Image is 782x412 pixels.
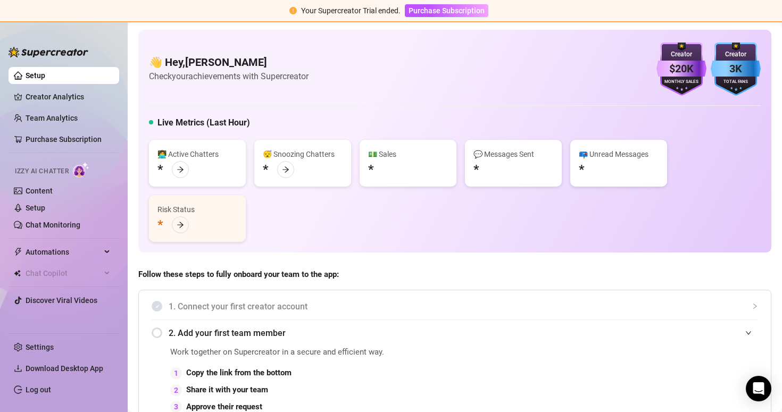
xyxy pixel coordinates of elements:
[170,367,182,379] div: 1
[177,221,184,229] span: arrow-right
[409,6,485,15] span: Purchase Subscription
[152,320,758,346] div: 2. Add your first team member
[405,4,488,17] button: Purchase Subscription
[405,6,488,15] a: Purchase Subscription
[177,166,184,173] span: arrow-right
[26,265,101,282] span: Chat Copilot
[170,384,182,396] div: 2
[26,221,80,229] a: Chat Monitoring
[186,402,262,411] strong: Approve their request
[26,296,97,305] a: Discover Viral Videos
[711,79,761,86] div: Total Fans
[26,385,51,394] a: Log out
[169,326,758,340] span: 2. Add your first team member
[26,204,45,212] a: Setup
[368,148,448,160] div: 💵 Sales
[26,114,78,122] a: Team Analytics
[473,148,553,160] div: 💬 Messages Sent
[26,135,102,144] a: Purchase Subscription
[14,248,22,256] span: thunderbolt
[26,187,53,195] a: Content
[282,166,289,173] span: arrow-right
[656,49,706,60] div: Creator
[14,364,22,373] span: download
[157,204,237,215] div: Risk Status
[26,71,45,80] a: Setup
[711,61,761,77] div: 3K
[152,293,758,319] div: 1. Connect your first creator account
[752,303,758,309] span: collapsed
[745,330,752,336] span: expanded
[746,376,771,401] div: Open Intercom Messenger
[711,43,761,96] img: blue-badge-DgoSNQY1.svg
[169,300,758,313] span: 1. Connect your first creator account
[656,43,706,96] img: purple-badge-B9DA21FR.svg
[73,162,89,178] img: AI Chatter
[26,88,111,105] a: Creator Analytics
[15,166,69,176] span: Izzy AI Chatter
[170,346,519,359] span: Work together on Supercreator in a secure and efficient way.
[9,47,88,57] img: logo-BBDzfeDw.svg
[656,79,706,86] div: Monthly Sales
[26,243,101,260] span: Automations
[157,148,237,160] div: 👩‍💻 Active Chatters
[138,270,339,279] strong: Follow these steps to fully onboard your team to the app:
[186,385,268,394] strong: Share it with your team
[157,116,250,129] h5: Live Metrics (Last Hour)
[711,49,761,60] div: Creator
[289,7,297,14] span: exclamation-circle
[26,364,103,373] span: Download Desktop App
[14,270,21,277] img: Chat Copilot
[301,6,401,15] span: Your Supercreator Trial ended.
[186,368,292,377] strong: Copy the link from the bottom
[149,70,309,83] article: Check your achievements with Supercreator
[656,61,706,77] div: $20K
[579,148,659,160] div: 📪 Unread Messages
[149,55,309,70] h4: 👋 Hey, [PERSON_NAME]
[26,343,54,351] a: Settings
[263,148,343,160] div: 😴 Snoozing Chatters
